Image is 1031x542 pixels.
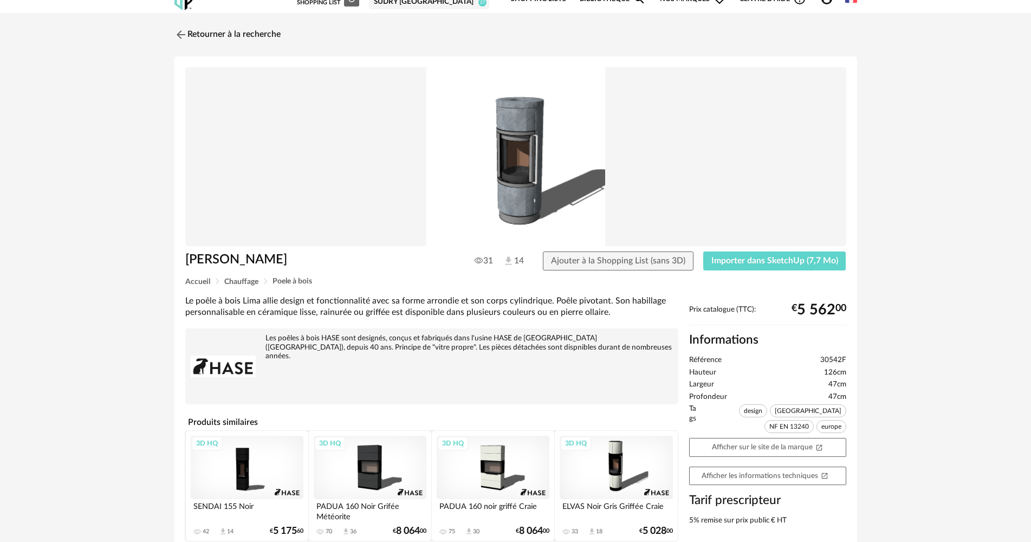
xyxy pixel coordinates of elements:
[797,306,835,314] span: 5 562
[689,493,846,508] h3: Tarif prescripteur
[560,499,672,521] div: ELVAS Noir Gris Griffée Craie
[689,392,727,402] span: Profondeur
[711,256,838,265] span: Importer dans SketchUp (7,7 Mo)
[689,404,700,435] span: Tags
[739,404,767,417] span: design
[689,380,714,390] span: Largeur
[560,436,592,450] div: 3D HQ
[764,420,814,433] span: NF EN 13240
[185,67,846,246] img: Product pack shot
[828,392,846,402] span: 47cm
[273,278,312,285] span: Poele à bois
[503,255,523,267] span: 14
[689,516,846,526] div: 5% remise sur prix public € HT
[186,431,308,541] a: 3D HQ SENDAI 155 Noir 42 Download icon 14 €5 17560
[792,306,846,314] div: € 00
[816,420,846,433] span: europe
[224,278,258,286] span: Chauffage
[689,368,716,378] span: Hauteur
[273,527,297,535] span: 5 175
[689,467,846,486] a: Afficher les informations techniquesOpen In New icon
[503,255,514,267] img: Téléchargements
[465,527,473,535] span: Download icon
[270,527,303,535] div: € 60
[393,527,426,535] div: € 00
[437,436,469,450] div: 3D HQ
[342,527,350,535] span: Download icon
[689,356,722,365] span: Référence
[702,472,828,480] span: Afficher les informations techniques
[519,527,543,535] span: 8 064
[770,404,846,417] span: [GEOGRAPHIC_DATA]
[203,528,209,535] div: 42
[185,251,455,268] h1: [PERSON_NAME]
[191,499,303,521] div: SENDAI 155 Noir
[432,431,554,541] a: 3D HQ PADUA 160 noir griffé Craie 75 Download icon 30 €8 06400
[437,499,549,521] div: PADUA 160 noir griffé Craie
[639,527,673,535] div: € 00
[314,499,426,521] div: PADUA 160 Noir Grifée Météorite
[473,528,479,535] div: 30
[185,278,846,286] div: Breadcrumb
[174,28,187,41] img: svg+xml;base64,PHN2ZyB3aWR0aD0iMjQiIGhlaWdodD0iMjQiIHZpZXdCb3g9IjAgMCAyNCAyNCIgZmlsbD0ibm9uZSIgeG...
[227,528,234,535] div: 14
[543,251,693,271] button: Ajouter à la Shopping List (sans 3D)
[174,23,281,47] a: Retourner à la recherche
[309,431,431,541] a: 3D HQ PADUA 160 Noir Grifée Météorite 70 Download icon 36 €8 06400
[516,527,549,535] div: € 00
[185,295,678,319] div: Le poêle à bois Lima allie design et fonctionnalité avec sa forme arrondie et son corps cylindriq...
[689,332,846,348] h2: Informations
[396,527,420,535] span: 8 064
[350,528,356,535] div: 36
[815,443,823,450] span: Open In New icon
[326,528,332,535] div: 70
[219,527,227,535] span: Download icon
[596,528,602,535] div: 18
[643,527,666,535] span: 5 028
[191,436,223,450] div: 3D HQ
[449,528,455,535] div: 75
[828,380,846,390] span: 47cm
[820,356,846,365] span: 30542F
[555,431,677,541] a: 3D HQ ELVAS Noir Gris Griffée Craie 33 Download icon 18 €5 02800
[185,278,210,286] span: Accueil
[185,414,678,430] h4: Produits similaires
[703,251,846,271] button: Importer dans SketchUp (7,7 Mo)
[588,527,596,535] span: Download icon
[821,472,828,479] span: Open In New icon
[689,305,846,325] div: Prix catalogue (TTC):
[551,256,685,265] span: Ajouter à la Shopping List (sans 3D)
[475,255,493,266] span: 31
[191,334,256,399] img: brand logo
[314,436,346,450] div: 3D HQ
[572,528,578,535] div: 33
[191,334,673,362] div: Les poêles à bois HASE sont designés, conçus et fabriqués dans l'usine HASE de [GEOGRAPHIC_DATA] ...
[824,368,846,378] span: 126cm
[689,438,846,457] a: Afficher sur le site de la marqueOpen In New icon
